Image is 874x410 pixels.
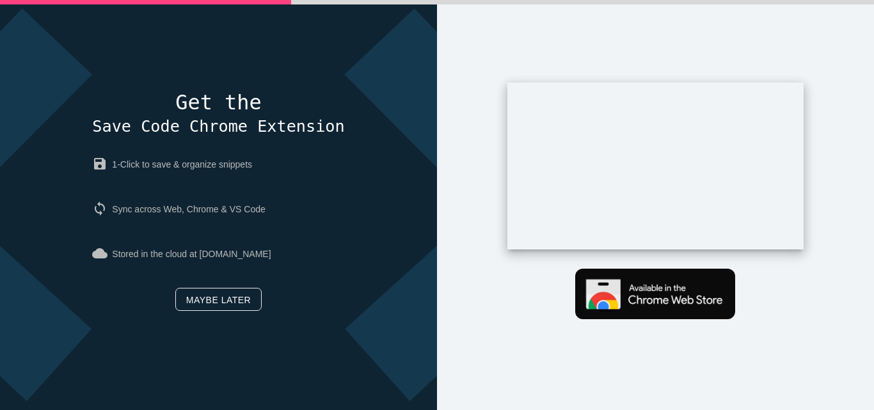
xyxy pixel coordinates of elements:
img: Get Chrome extension [575,269,735,319]
p: Stored in the cloud at [DOMAIN_NAME] [92,236,344,272]
p: 1-Click to save & organize snippets [92,146,344,182]
a: Maybe later [175,288,262,311]
i: save [92,156,112,171]
span: Save Code Chrome Extension [92,117,344,136]
p: Sync across Web, Chrome & VS Code [92,191,344,227]
i: cloud [92,246,112,261]
h4: Get the [92,91,344,138]
i: sync [92,201,112,216]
